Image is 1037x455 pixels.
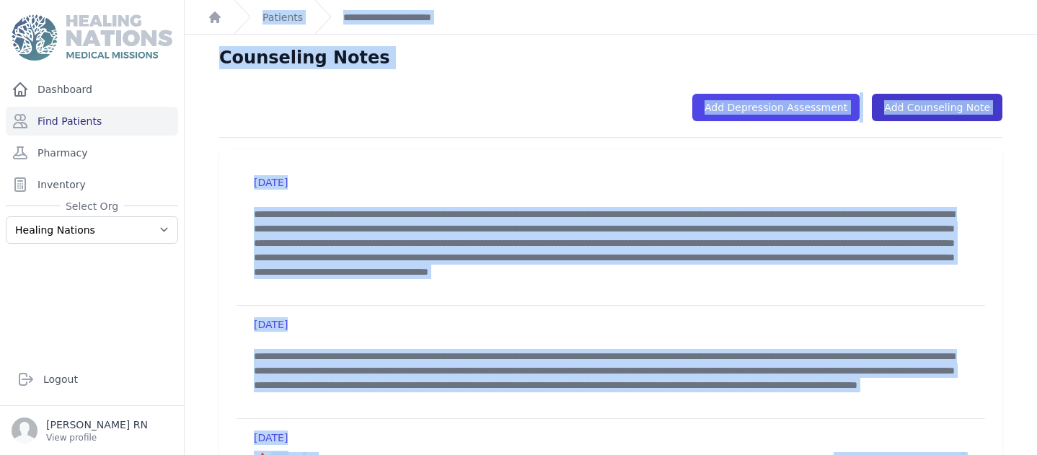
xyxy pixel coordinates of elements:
a: Add Depression Assessment [692,94,860,121]
h1: Counseling Notes [219,46,390,69]
a: Add Counseling Note [872,94,1002,121]
a: Inventory [6,170,178,199]
p: [DATE] [254,430,288,445]
p: [PERSON_NAME] RN [46,418,148,432]
a: Find Patients [6,107,178,136]
a: Pharmacy [6,138,178,167]
a: Dashboard [6,75,178,104]
a: Patients [262,10,303,25]
a: [PERSON_NAME] RN View profile [12,418,172,443]
span: Select Org [60,199,124,213]
p: [DATE] [254,175,288,190]
p: View profile [46,432,148,443]
a: Logout [12,365,172,394]
p: [DATE] [254,317,288,332]
img: Medical Missions EMR [12,14,172,61]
